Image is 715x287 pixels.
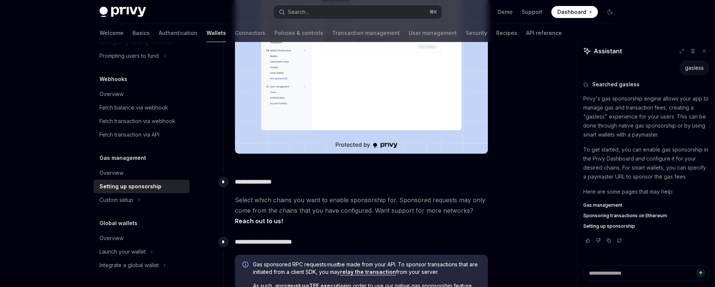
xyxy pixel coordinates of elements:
div: Prompting users to fund [99,51,159,60]
div: Launch your wallet [99,247,146,256]
button: Send message [696,269,705,278]
h5: Webhooks [99,75,127,84]
a: Overview [93,231,190,245]
div: Overview [99,90,123,99]
button: Toggle Integrate a global wallet section [93,258,190,272]
button: Copy chat response [604,237,613,244]
a: Fetch transaction via API [93,128,190,141]
a: Fetch balance via webhook [93,101,190,114]
button: Open search [274,5,442,19]
button: Vote that response was not good [594,237,603,244]
button: Searched gasless [583,81,709,88]
a: API reference [526,24,562,42]
img: dark logo [99,7,146,17]
a: Connectors [235,24,265,42]
span: Dashboard [557,8,586,16]
a: Authentication [159,24,197,42]
span: Assistant [594,47,622,56]
span: Setting up sponsorship [583,223,635,229]
a: Overview [93,166,190,180]
span: Gas management [583,202,622,208]
a: Wallets [206,24,226,42]
a: Setting up sponsorship [93,180,190,193]
a: Overview [93,87,190,101]
p: Here are some pages that may help: [583,187,709,196]
h5: Global wallets [99,219,137,228]
a: Demo [498,8,513,16]
div: Custom setup [99,195,133,204]
span: Select which chains you want to enable sponsorship for. Sponsored requests may only come from the... [235,195,488,226]
a: Sponsoring transactions on Ethereum [583,213,709,219]
a: Policies & controls [274,24,323,42]
a: Dashboard [551,6,598,18]
div: Search... [288,8,309,17]
a: Welcome [99,24,123,42]
a: Fetch transaction via webhook [93,114,190,128]
button: Toggle Launch your wallet section [93,245,190,258]
button: Toggle Prompting users to fund section [93,49,190,63]
span: ⌘ K [429,9,437,15]
a: Support [522,8,542,16]
div: Integrate a global wallet [99,261,159,270]
div: Overview [99,234,123,243]
div: gasless [685,64,704,72]
p: Privy's gas sponsorship engine allows your app to manage gas and transaction fees, creating a "ga... [583,94,709,139]
a: Security [466,24,487,42]
button: Toggle Custom setup section [93,193,190,207]
a: Transaction management [332,24,400,42]
a: Basics [132,24,150,42]
button: Reload last chat [615,237,624,244]
textarea: Ask a question... [583,265,709,281]
a: User management [409,24,457,42]
a: Setting up sponsorship [583,223,709,229]
a: Reach out to us! [235,217,283,225]
p: To get started, you can enable gas sponsorship in the Privy Dashboard and configure it for your d... [583,145,709,181]
button: Vote that response was good [583,237,592,244]
div: Fetch transaction via webhook [99,117,175,126]
a: Gas management [583,202,709,208]
span: Searched gasless [592,81,640,88]
div: Overview [99,168,123,177]
span: Sponsoring transactions on Ethereum [583,213,667,219]
button: Toggle dark mode [604,6,616,18]
a: Recipes [496,24,517,42]
div: Setting up sponsorship [99,182,161,191]
div: Fetch transaction via API [99,130,160,139]
div: Fetch balance via webhook [99,103,168,112]
h5: Gas management [99,153,146,162]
